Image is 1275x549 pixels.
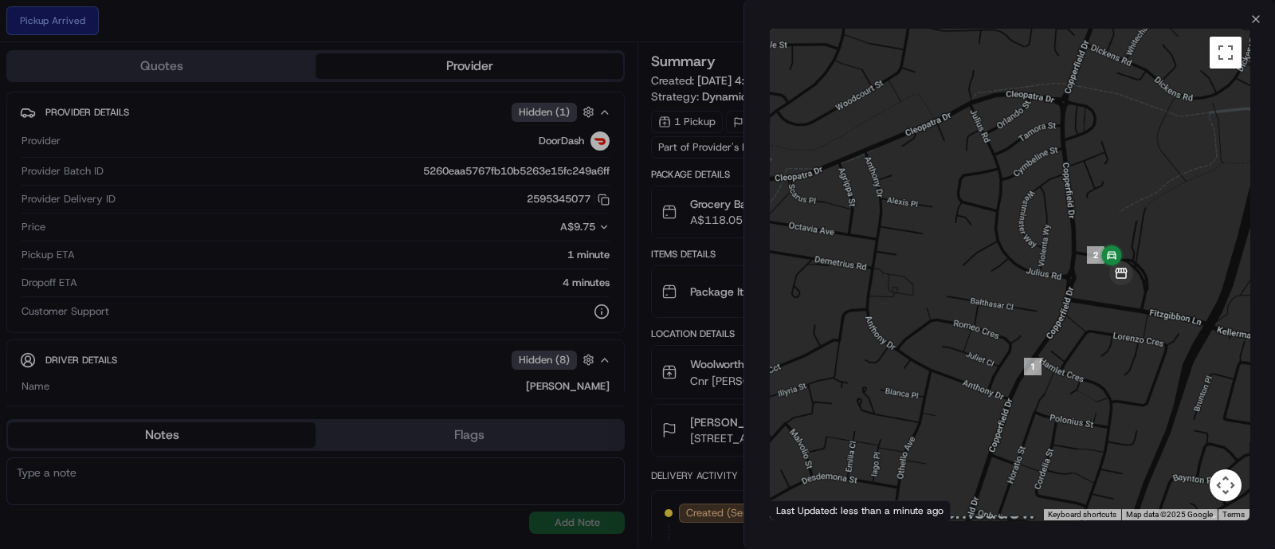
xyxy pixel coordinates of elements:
a: Terms (opens in new tab) [1222,510,1245,519]
img: Google [774,500,826,520]
div: Last Updated: less than a minute ago [770,500,951,520]
a: Open this area in Google Maps (opens a new window) [774,500,826,520]
div: 1 [1018,351,1048,382]
button: Toggle fullscreen view [1210,37,1242,69]
div: 2 [1081,240,1111,270]
button: Keyboard shortcuts [1048,509,1116,520]
span: Map data ©2025 Google [1126,510,1213,519]
button: Map camera controls [1210,469,1242,501]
